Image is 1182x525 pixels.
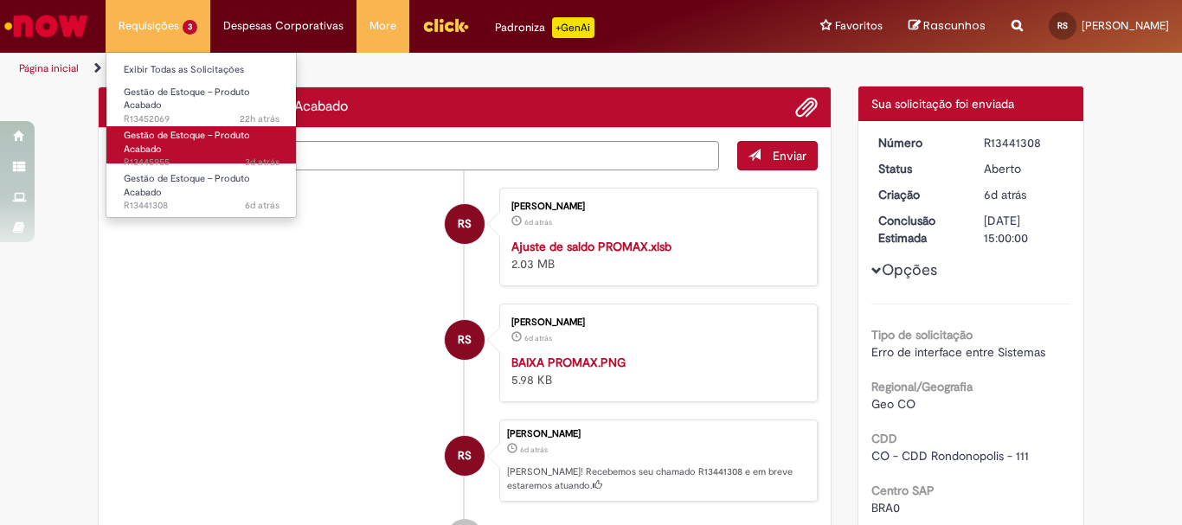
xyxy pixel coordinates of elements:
[984,134,1064,151] div: R13441308
[124,129,250,156] span: Gestão de Estoque – Produto Acabado
[245,199,279,212] span: 6d atrás
[984,187,1026,202] span: 6d atrás
[1057,20,1068,31] span: RS
[524,217,552,227] time: 22/08/2025 19:08:04
[923,17,986,34] span: Rascunhos
[737,141,818,170] button: Enviar
[871,96,1014,112] span: Sua solicitação foi enviada
[106,83,297,120] a: Aberto R13452069 : Gestão de Estoque – Produto Acabado
[511,354,800,388] div: 5.98 KB
[507,465,808,492] p: [PERSON_NAME]! Recebemos seu chamado R13441308 e em breve estaremos atuando.
[495,17,594,38] div: Padroniza
[119,17,179,35] span: Requisições
[245,156,279,169] span: 3d atrás
[19,61,79,75] a: Página inicial
[124,156,279,170] span: R13445955
[245,156,279,169] time: 25/08/2025 17:50:41
[552,17,594,38] p: +GenAi
[458,319,472,361] span: RS
[871,483,935,498] b: Centro SAP
[835,17,883,35] span: Favoritos
[511,238,800,272] div: 2.03 MB
[106,170,297,207] a: Aberto R13441308 : Gestão de Estoque – Produto Acabado
[124,172,250,199] span: Gestão de Estoque – Produto Acabado
[865,160,972,177] dt: Status
[183,20,197,35] span: 3
[124,112,279,126] span: R13452069
[13,53,775,85] ul: Trilhas de página
[984,160,1064,177] div: Aberto
[984,187,1026,202] time: 22/08/2025 19:08:20
[984,212,1064,246] div: [DATE] 15:00:00
[445,320,485,360] div: Rafael Diniz Da Silva Santos
[871,379,973,394] b: Regional/Geografia
[507,429,808,439] div: [PERSON_NAME]
[524,333,552,343] span: 6d atrás
[865,186,972,203] dt: Criação
[871,344,1045,360] span: Erro de interface entre Sistemas
[458,203,472,245] span: RS
[865,212,972,246] dt: Conclusão Estimada
[445,204,485,244] div: Rafael Diniz Da Silva Santos
[511,202,800,212] div: [PERSON_NAME]
[223,17,344,35] span: Despesas Corporativas
[458,435,472,477] span: RS
[1082,18,1169,33] span: [PERSON_NAME]
[520,445,548,455] span: 6d atrás
[112,419,818,503] li: Rafael Diniz Da Silva Santos
[511,355,626,370] a: BAIXA PROMAX.PNG
[524,333,552,343] time: 22/08/2025 19:05:00
[511,239,671,254] a: Ajuste de saldo PROMAX.xlsb
[871,396,915,412] span: Geo CO
[865,134,972,151] dt: Número
[795,96,818,118] button: Adicionar anexos
[524,217,552,227] span: 6d atrás
[511,317,800,328] div: [PERSON_NAME]
[445,436,485,476] div: Rafael Diniz Da Silva Santos
[520,445,548,455] time: 22/08/2025 19:08:20
[909,18,986,35] a: Rascunhos
[871,448,1029,464] span: CO - CDD Rondonopolis - 111
[112,141,719,170] textarea: Digite sua mensagem aqui...
[984,186,1064,203] div: 22/08/2025 19:08:20
[124,199,279,213] span: R13441308
[106,61,297,80] a: Exibir Todas as Solicitações
[871,327,973,343] b: Tipo de solicitação
[240,112,279,125] time: 27/08/2025 11:55:01
[106,126,297,163] a: Aberto R13445955 : Gestão de Estoque – Produto Acabado
[871,431,897,446] b: CDD
[106,52,297,218] ul: Requisições
[422,12,469,38] img: click_logo_yellow_360x200.png
[773,148,806,163] span: Enviar
[245,199,279,212] time: 22/08/2025 19:08:21
[871,500,900,515] span: BRA0
[240,112,279,125] span: 22h atrás
[124,86,250,112] span: Gestão de Estoque – Produto Acabado
[369,17,396,35] span: More
[2,9,91,43] img: ServiceNow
